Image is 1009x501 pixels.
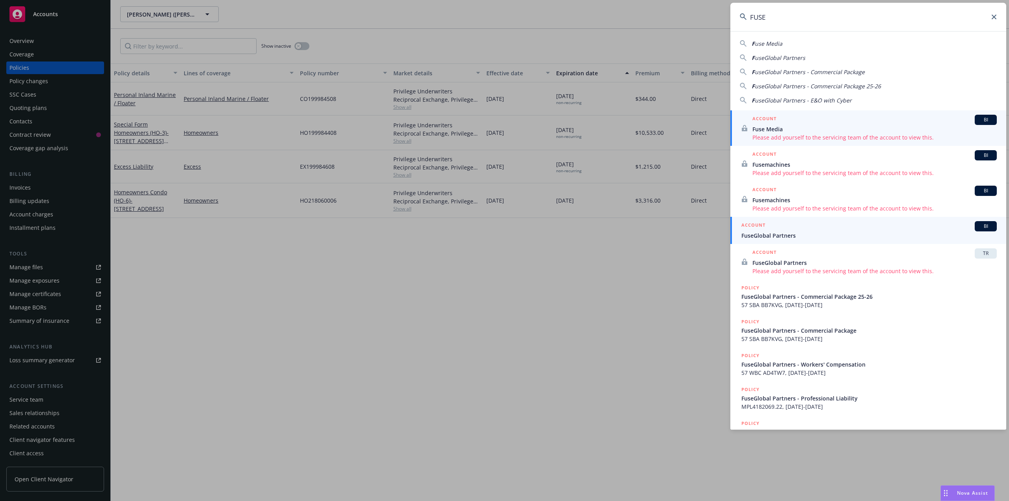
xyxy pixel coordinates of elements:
[752,196,997,204] span: Fusemachines
[752,248,776,258] h5: ACCOUNT
[755,54,805,61] span: useGlobal Partners
[752,54,755,61] span: F
[730,347,1006,381] a: POLICYFuseGlobal Partners - Workers' Compensation57 WBC AD4TW7, [DATE]-[DATE]
[978,250,994,257] span: TR
[752,97,755,104] span: F
[730,110,1006,146] a: ACCOUNTBIFuse MediaPlease add yourself to the servicing team of the account to view this.
[730,217,1006,244] a: ACCOUNTBIFuseGlobal Partners
[941,486,951,501] div: Drag to move
[755,40,782,47] span: use Media
[755,82,881,90] span: useGlobal Partners - Commercial Package 25-26
[741,326,997,335] span: FuseGlobal Partners - Commercial Package
[730,181,1006,217] a: ACCOUNTBIFusemachinesPlease add yourself to the servicing team of the account to view this.
[741,284,760,292] h5: POLICY
[730,381,1006,415] a: POLICYFuseGlobal Partners - Professional LiabilityMPL4182069.22, [DATE]-[DATE]
[752,150,776,160] h5: ACCOUNT
[752,115,776,124] h5: ACCOUNT
[741,394,997,402] span: FuseGlobal Partners - Professional Liability
[741,419,760,427] h5: POLICY
[752,125,997,133] span: Fuse Media
[730,3,1006,31] input: Search...
[741,386,760,393] h5: POLICY
[752,259,997,267] span: FuseGlobal Partners
[730,415,1006,449] a: POLICYFuseGlobal Partners - Workers Compensation
[752,204,997,212] span: Please add yourself to the servicing team of the account to view this.
[741,335,997,343] span: 57 SBA BB7KVG, [DATE]-[DATE]
[741,402,997,411] span: MPL4182069.22, [DATE]-[DATE]
[741,292,997,301] span: FuseGlobal Partners - Commercial Package 25-26
[752,133,997,142] span: Please add yourself to the servicing team of the account to view this.
[730,313,1006,347] a: POLICYFuseGlobal Partners - Commercial Package57 SBA BB7KVG, [DATE]-[DATE]
[752,186,776,195] h5: ACCOUNT
[741,231,997,240] span: FuseGlobal Partners
[730,244,1006,279] a: ACCOUNTTRFuseGlobal PartnersPlease add yourself to the servicing team of the account to view this.
[730,279,1006,313] a: POLICYFuseGlobal Partners - Commercial Package 25-2657 SBA BB7KVG, [DATE]-[DATE]
[978,187,994,194] span: BI
[978,223,994,230] span: BI
[741,428,997,436] span: FuseGlobal Partners - Workers Compensation
[752,40,755,47] span: F
[741,352,760,359] h5: POLICY
[978,116,994,123] span: BI
[755,68,865,76] span: useGlobal Partners - Commercial Package
[940,485,995,501] button: Nova Assist
[752,82,755,90] span: F
[741,360,997,369] span: FuseGlobal Partners - Workers' Compensation
[752,267,997,275] span: Please add yourself to the servicing team of the account to view this.
[957,490,988,496] span: Nova Assist
[752,160,997,169] span: Fusemachines
[741,369,997,377] span: 57 WBC AD4TW7, [DATE]-[DATE]
[752,169,997,177] span: Please add yourself to the servicing team of the account to view this.
[752,68,755,76] span: F
[755,97,852,104] span: useGlobal Partners - E&O with Cyber
[978,152,994,159] span: BI
[730,146,1006,181] a: ACCOUNTBIFusemachinesPlease add yourself to the servicing team of the account to view this.
[741,318,760,326] h5: POLICY
[741,301,997,309] span: 57 SBA BB7KVG, [DATE]-[DATE]
[741,221,765,231] h5: ACCOUNT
